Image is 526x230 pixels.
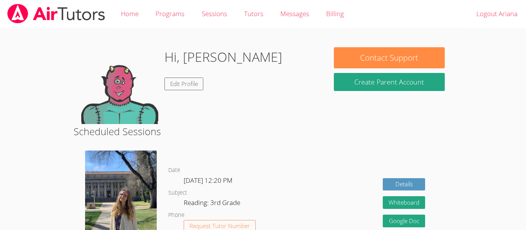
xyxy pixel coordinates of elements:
span: Request Tutor Number [189,223,250,229]
dd: Reading: 3rd Grade [184,197,242,210]
span: Messages [280,9,309,18]
dt: Date [168,165,180,175]
dt: Subject [168,188,187,198]
button: Create Parent Account [334,73,445,91]
img: default.png [81,47,158,124]
h2: Scheduled Sessions [74,124,452,139]
a: Edit Profile [164,78,204,90]
img: airtutors_banner-c4298cdbf04f3fff15de1276eac7730deb9818008684d7c2e4769d2f7ddbe033.png [7,4,106,23]
a: Google Doc [383,215,425,227]
button: Contact Support [334,47,445,68]
h1: Hi, [PERSON_NAME] [164,47,282,67]
span: [DATE] 12:20 PM [184,176,233,185]
button: Whiteboard [383,196,425,209]
a: Details [383,178,425,191]
dt: Phone [168,210,184,220]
